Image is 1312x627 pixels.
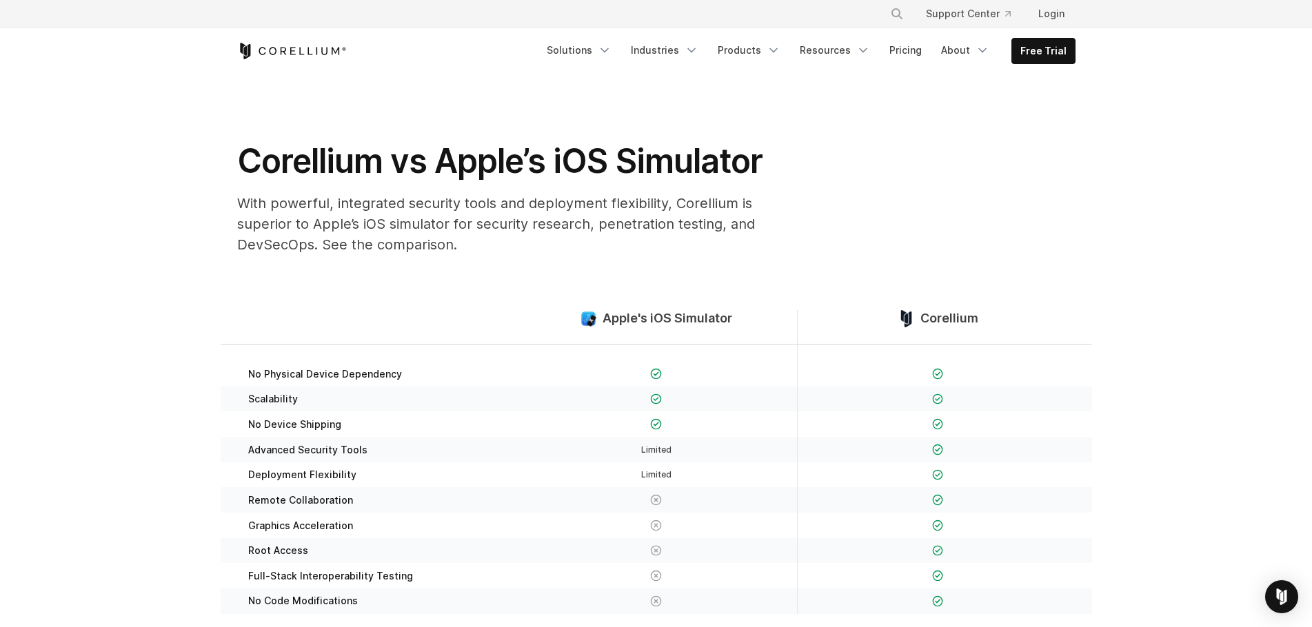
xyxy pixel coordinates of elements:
[248,393,298,405] span: Scalability
[650,570,662,582] img: X
[248,368,402,380] span: No Physical Device Dependency
[248,444,367,456] span: Advanced Security Tools
[1027,1,1076,26] a: Login
[650,595,662,607] img: X
[932,494,944,506] img: Checkmark
[650,418,662,430] img: Checkmark
[248,418,341,431] span: No Device Shipping
[580,310,597,327] img: compare_ios-simulator--large
[248,570,413,582] span: Full-Stack Interoperability Testing
[641,444,672,455] span: Limited
[885,1,909,26] button: Search
[920,311,978,327] span: Corellium
[538,38,620,63] a: Solutions
[650,494,662,506] img: X
[932,444,944,455] img: Checkmark
[603,311,732,327] span: Apple's iOS Simulator
[932,570,944,582] img: Checkmark
[237,43,347,59] a: Corellium Home
[932,368,944,380] img: Checkmark
[650,393,662,405] img: Checkmark
[932,418,944,430] img: Checkmark
[874,1,1076,26] div: Navigation Menu
[881,38,930,63] a: Pricing
[237,193,789,255] p: With powerful, integrated security tools and deployment flexibility, Corellium is superior to App...
[248,520,353,532] span: Graphics Acceleration
[538,38,1076,64] div: Navigation Menu
[248,469,356,481] span: Deployment Flexibility
[650,545,662,557] img: X
[915,1,1022,26] a: Support Center
[932,469,944,481] img: Checkmark
[1012,39,1075,63] a: Free Trial
[623,38,707,63] a: Industries
[709,38,789,63] a: Products
[932,393,944,405] img: Checkmark
[932,520,944,531] img: Checkmark
[791,38,878,63] a: Resources
[933,38,998,63] a: About
[650,520,662,531] img: X
[237,141,789,182] h1: Corellium vs Apple’s iOS Simulator
[1265,580,1298,613] div: Open Intercom Messenger
[932,545,944,557] img: Checkmark
[248,544,308,557] span: Root Access
[932,595,944,607] img: Checkmark
[650,368,662,380] img: Checkmark
[641,469,672,480] span: Limited
[248,595,358,607] span: No Code Modifications
[248,494,353,506] span: Remote Collaboration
